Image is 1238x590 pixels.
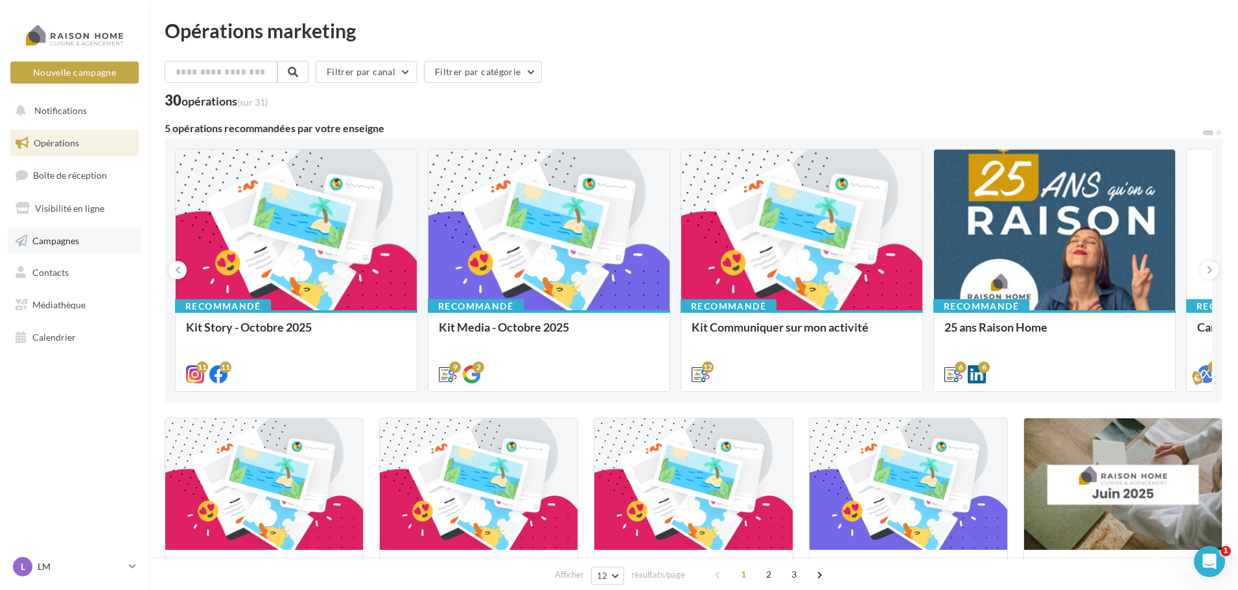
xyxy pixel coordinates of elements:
[10,554,139,579] a: L LM
[1220,546,1231,556] span: 1
[196,361,208,373] div: 11
[32,332,76,343] span: Calendrier
[175,299,271,313] div: Recommandé
[165,123,1202,133] div: 5 opérations recommandées par votre enseigne
[1194,546,1225,577] iframe: Intercom live chat
[34,105,87,116] span: Notifications
[681,299,777,313] div: Recommandé
[8,161,141,189] a: Boîte de réception
[32,267,69,278] span: Contacts
[38,560,124,573] p: LM
[428,299,524,313] div: Recommandé
[165,21,1222,40] div: Opérations marketing
[631,569,685,581] span: résultats/page
[784,564,804,585] span: 3
[165,93,268,108] div: 30
[424,61,542,83] button: Filtrer par catégorie
[591,567,624,585] button: 12
[8,195,141,222] a: Visibilité en ligne
[32,234,79,245] span: Campagnes
[34,137,79,148] span: Opérations
[555,569,584,581] span: Afficher
[181,95,268,107] div: opérations
[8,227,141,255] a: Campagnes
[1208,361,1219,373] div: 3
[473,361,484,373] div: 2
[439,321,659,346] div: Kit Media - Octobre 2025
[186,321,406,346] div: Kit Story - Octobre 2025
[35,203,104,214] span: Visibilité en ligne
[733,564,754,585] span: 1
[8,97,136,124] button: Notifications
[10,62,139,84] button: Nouvelle campagne
[449,361,461,373] div: 9
[692,321,912,346] div: Kit Communiquer sur mon activité
[237,96,268,108] span: (sur 31)
[33,170,107,181] span: Boîte de réception
[955,361,966,373] div: 6
[220,361,231,373] div: 11
[316,61,417,83] button: Filtrer par canal
[21,560,25,573] span: L
[32,299,86,310] span: Médiathèque
[8,324,141,351] a: Calendrier
[758,564,779,585] span: 2
[702,361,714,373] div: 12
[944,321,1165,346] div: 25 ans Raison Home
[978,361,990,373] div: 6
[597,571,608,581] span: 12
[8,130,141,157] a: Opérations
[933,299,1029,313] div: Recommandé
[8,259,141,286] a: Contacts
[8,291,141,319] a: Médiathèque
